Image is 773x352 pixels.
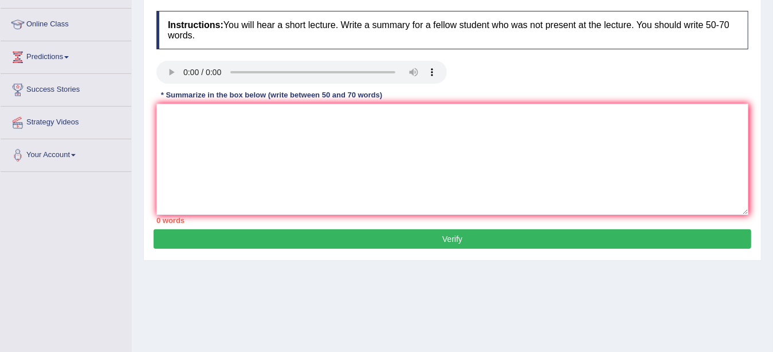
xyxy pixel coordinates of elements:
a: Online Class [1,9,131,37]
div: 0 words [156,215,748,226]
button: Verify [154,229,751,249]
h4: You will hear a short lecture. Write a summary for a fellow student who was not present at the le... [156,11,748,49]
div: * Summarize in the box below (write between 50 and 70 words) [156,89,387,100]
a: Strategy Videos [1,107,131,135]
a: Your Account [1,139,131,168]
a: Success Stories [1,74,131,103]
a: Predictions [1,41,131,70]
b: Instructions: [168,20,223,30]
